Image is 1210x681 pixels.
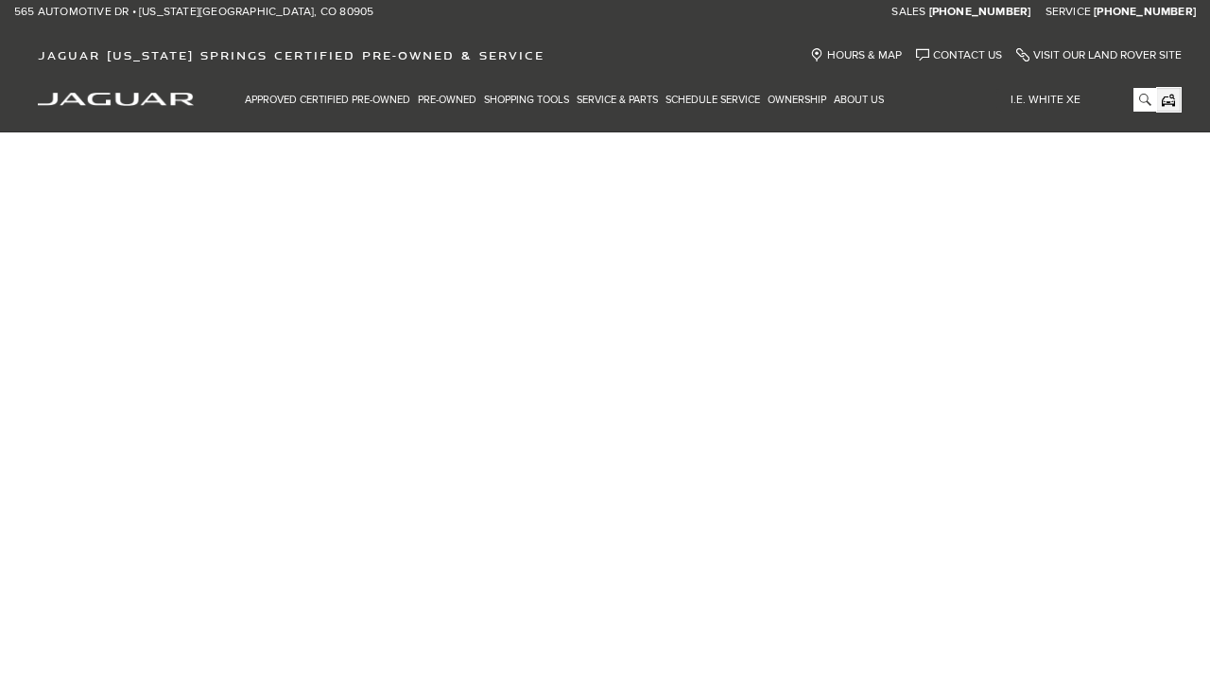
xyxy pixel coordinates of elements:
a: [PHONE_NUMBER] [929,5,1031,20]
input: i.e. White XE [996,88,1156,112]
a: Visit Our Land Rover Site [1016,48,1182,62]
a: Ownership [764,83,830,116]
a: Approved Certified Pre-Owned [241,83,414,116]
a: Shopping Tools [480,83,573,116]
a: Pre-Owned [414,83,480,116]
a: Contact Us [916,48,1002,62]
nav: Main Navigation [241,83,888,116]
a: 565 Automotive Dr • [US_STATE][GEOGRAPHIC_DATA], CO 80905 [14,5,373,20]
img: Jaguar [38,93,194,106]
a: Jaguar [US_STATE] Springs Certified Pre-Owned & Service [28,48,554,62]
span: Sales [891,5,925,19]
a: jaguar [38,90,194,106]
span: Service [1046,5,1091,19]
a: [PHONE_NUMBER] [1094,5,1196,20]
a: About Us [830,83,888,116]
a: Schedule Service [662,83,764,116]
a: Service & Parts [573,83,662,116]
a: Hours & Map [810,48,902,62]
span: Jaguar [US_STATE] Springs Certified Pre-Owned & Service [38,48,544,62]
